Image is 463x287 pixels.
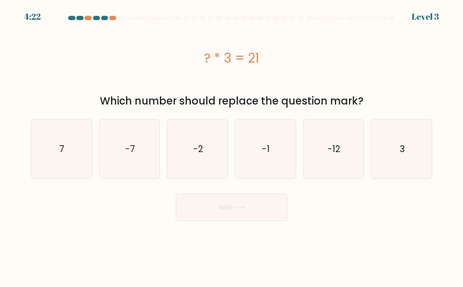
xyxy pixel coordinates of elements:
[400,143,405,155] text: 3
[328,143,340,155] text: -12
[412,10,439,23] div: Level 3
[125,143,135,155] text: -7
[193,143,203,155] text: -2
[36,93,427,109] div: Which number should replace the question mark?
[262,143,270,155] text: -1
[31,48,432,68] div: ? * 3 = 21
[24,10,41,23] div: 4:22
[176,194,287,221] button: Next
[60,143,65,155] text: 7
